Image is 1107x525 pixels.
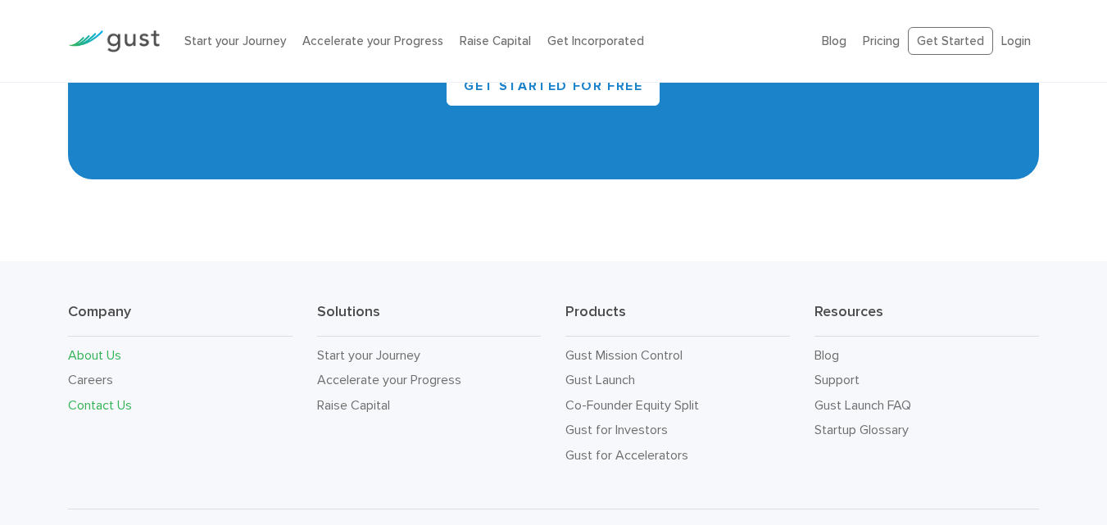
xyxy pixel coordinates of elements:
a: Gust Launch [565,372,635,387]
a: Get Started [908,27,993,56]
a: Accelerate your Progress [317,372,461,387]
img: Gust Logo [68,30,160,52]
h3: Solutions [317,302,542,337]
a: Gust for Accelerators [565,447,688,463]
a: Login [1001,34,1031,48]
a: Get Incorporated [547,34,644,48]
a: Accelerate your Progress [302,34,443,48]
a: Support [814,372,860,387]
a: Gust Launch FAQ [814,397,911,413]
a: Start your Journey [317,347,420,363]
a: Gust Mission Control [565,347,683,363]
a: Blog [822,34,846,48]
a: Blog [814,347,839,363]
a: Startup Glossary [814,422,909,437]
a: Get Started for Free [447,66,660,106]
h3: Company [68,302,293,337]
a: Co-Founder Equity Split [565,397,699,413]
a: Contact Us [68,397,132,413]
a: Gust for Investors [565,422,668,437]
a: Careers [68,372,113,387]
h3: Products [565,302,790,337]
h3: Resources [814,302,1039,337]
a: Start your Journey [184,34,286,48]
a: Raise Capital [317,397,390,413]
a: Raise Capital [460,34,531,48]
a: About Us [68,347,121,363]
a: Pricing [863,34,900,48]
